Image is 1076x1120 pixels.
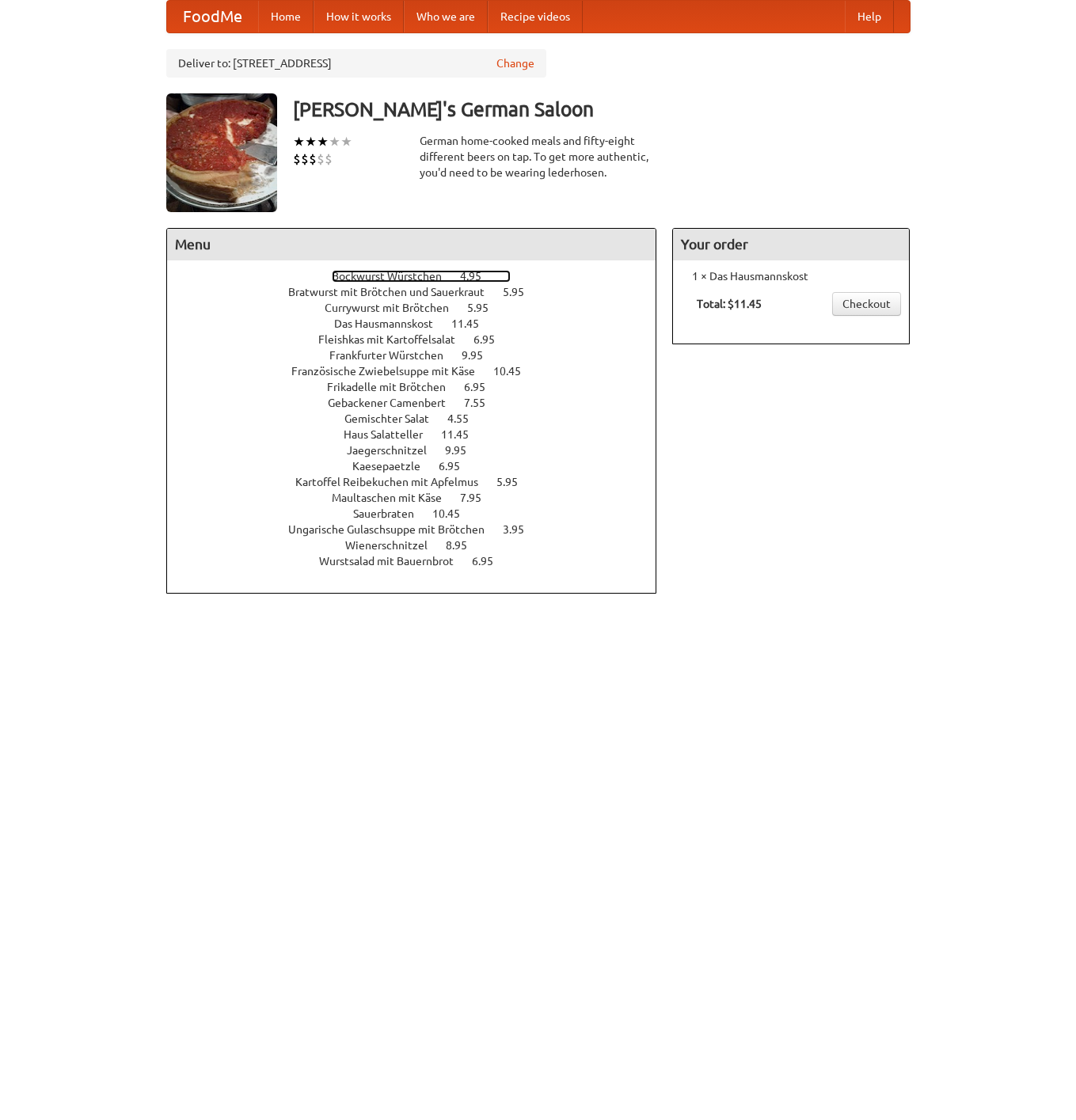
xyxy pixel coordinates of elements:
[445,444,482,457] span: 9.95
[288,286,553,298] a: Bratwurst mit Brötchen und Sauerkraut 5.95
[334,317,449,330] span: Das Hausmannskost
[493,365,537,378] span: 10.45
[329,349,512,362] a: Frankfurter Würstchen 9.95
[288,286,500,298] span: Bratwurst mit Brötchen und Sauerkraut
[332,270,511,283] a: Bockwurst Würstchen 4.95
[167,1,258,32] a: FoodMe
[332,492,458,504] span: Maultaschen mit Käse
[344,412,498,425] a: Gemischter Salat 4.55
[462,349,499,362] span: 9.95
[325,150,333,168] li: $
[317,150,325,168] li: $
[353,507,489,520] a: Sauerbraten 10.45
[503,523,540,536] span: 3.95
[473,333,511,346] span: 6.95
[432,507,476,520] span: 10.45
[318,333,524,346] a: Fleishkas mit Kartoffelsalat 6.95
[451,317,495,330] span: 11.45
[293,150,301,168] li: $
[291,365,491,378] span: Französische Zwiebelsuppe mit Käse
[167,229,656,260] h4: Menu
[317,133,329,150] li: ★
[447,412,485,425] span: 4.55
[258,1,314,32] a: Home
[309,150,317,168] li: $
[441,428,485,441] span: 11.45
[352,460,489,473] a: Kaesepaetzle 6.95
[319,555,470,568] span: Wurstsalad mit Bauernbrot
[420,133,657,180] div: German home-cooked meals and fifty-eight different beers on tap. To get more authentic, you'd nee...
[295,476,547,488] a: Kartoffel Reibekuchen mit Apfelmus 5.95
[314,1,404,32] a: How it works
[318,333,471,346] span: Fleishkas mit Kartoffelsalat
[328,397,515,409] a: Gebackener Camenbert 7.55
[291,365,550,378] a: Französische Zwiebelsuppe mit Käse 10.45
[305,133,317,150] li: ★
[352,460,436,473] span: Kaesepaetzle
[488,1,583,32] a: Recipe videos
[845,1,894,32] a: Help
[503,286,540,298] span: 5.95
[464,381,501,393] span: 6.95
[460,270,497,283] span: 4.95
[344,412,445,425] span: Gemischter Salat
[319,555,523,568] a: Wurstsalad mit Bauernbrot 6.95
[325,302,465,314] span: Currywurst mit Brötchen
[327,381,515,393] a: Frikadelle mit Brötchen 6.95
[439,460,476,473] span: 6.95
[328,397,462,409] span: Gebackener Camenbert
[345,539,496,552] a: Wienerschnitzel 8.95
[301,150,309,168] li: $
[464,397,501,409] span: 7.55
[166,93,277,212] img: angular.jpg
[334,317,508,330] a: Das Hausmannskost 11.45
[467,302,504,314] span: 5.95
[832,292,901,316] a: Checkout
[332,270,458,283] span: Bockwurst Würstchen
[697,298,762,310] b: Total: $11.45
[329,349,459,362] span: Frankfurter Würstchen
[344,428,498,441] a: Haus Salatteller 11.45
[288,523,553,536] a: Ungarische Gulaschsuppe mit Brötchen 3.95
[329,133,340,150] li: ★
[325,302,518,314] a: Currywurst mit Brötchen 5.95
[353,507,430,520] span: Sauerbraten
[327,381,462,393] span: Frikadelle mit Brötchen
[288,523,500,536] span: Ungarische Gulaschsuppe mit Brötchen
[460,492,497,504] span: 7.95
[347,444,443,457] span: Jaegerschnitzel
[344,428,439,441] span: Haus Salatteller
[673,229,909,260] h4: Your order
[347,444,496,457] a: Jaegerschnitzel 9.95
[166,49,546,78] div: Deliver to: [STREET_ADDRESS]
[340,133,352,150] li: ★
[472,555,509,568] span: 6.95
[496,476,534,488] span: 5.95
[293,133,305,150] li: ★
[293,93,911,125] h3: [PERSON_NAME]'s German Saloon
[496,55,534,71] a: Change
[332,492,511,504] a: Maultaschen mit Käse 7.95
[345,539,443,552] span: Wienerschnitzel
[295,476,494,488] span: Kartoffel Reibekuchen mit Apfelmus
[446,539,483,552] span: 8.95
[681,268,901,284] li: 1 × Das Hausmannskost
[404,1,488,32] a: Who we are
